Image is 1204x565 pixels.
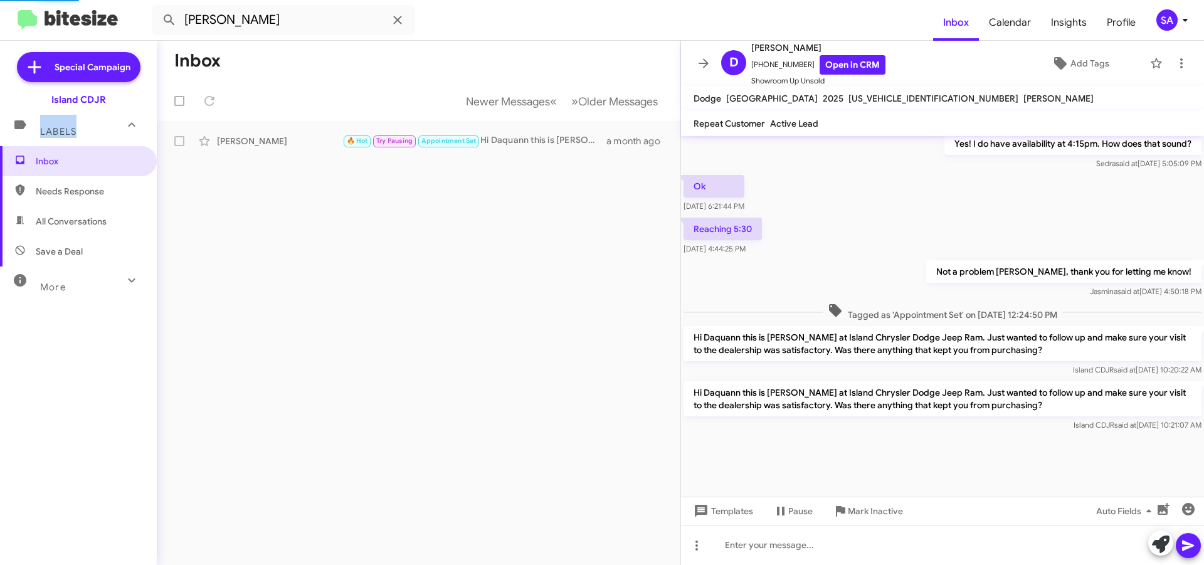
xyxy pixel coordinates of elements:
p: Hi Daquann this is [PERSON_NAME] at Island Chrysler Dodge Jeep Ram. Just wanted to follow up and ... [684,326,1201,361]
a: Open in CRM [820,55,885,75]
button: Templates [681,500,763,522]
span: 2025 [823,93,843,104]
span: said at [1114,365,1136,374]
div: [PERSON_NAME] [217,135,342,147]
span: Showroom Up Unsold [751,75,885,87]
a: Profile [1097,4,1146,41]
span: Sedra [DATE] 5:05:09 PM [1096,159,1201,168]
h1: Inbox [174,51,221,71]
span: Repeat Customer [694,118,765,129]
span: Active Lead [770,118,818,129]
a: Calendar [979,4,1041,41]
p: Reaching 5:30 [684,218,762,240]
span: « [550,93,557,109]
span: [PHONE_NUMBER] [751,55,885,75]
span: Mark Inactive [848,500,903,522]
div: Island CDJR [51,93,106,106]
span: Island CDJR [DATE] 10:20:22 AM [1073,365,1201,374]
span: said at [1116,159,1138,168]
button: Pause [763,500,823,522]
span: Jasmina [DATE] 4:50:18 PM [1090,287,1201,296]
span: [DATE] 4:44:25 PM [684,244,746,253]
span: Save a Deal [36,245,83,258]
span: Dodge [694,93,721,104]
span: [PERSON_NAME] [751,40,885,55]
div: a month ago [606,135,670,147]
p: Hi Daquann this is [PERSON_NAME] at Island Chrysler Dodge Jeep Ram. Just wanted to follow up and ... [684,381,1201,416]
span: All Conversations [36,215,107,228]
span: Tagged as 'Appointment Set' on [DATE] 12:24:50 PM [823,303,1062,321]
button: SA [1146,9,1190,31]
span: [DATE] 6:21:44 PM [684,201,744,211]
span: Labels [40,126,77,137]
input: Search [152,5,415,35]
span: said at [1117,287,1139,296]
a: Special Campaign [17,52,140,82]
span: » [571,93,578,109]
button: Add Tags [1015,52,1144,75]
span: Older Messages [578,95,658,108]
span: Newer Messages [466,95,550,108]
span: Add Tags [1070,52,1109,75]
p: Not a problem [PERSON_NAME], thank you for letting me know! [926,260,1201,283]
button: Previous [458,88,564,114]
a: Inbox [933,4,979,41]
button: Next [564,88,665,114]
span: Inbox [36,155,142,167]
span: Pause [788,500,813,522]
nav: Page navigation example [459,88,665,114]
span: [US_VEHICLE_IDENTIFICATION_NUMBER] [848,93,1018,104]
span: said at [1114,420,1136,430]
span: More [40,282,66,293]
button: Auto Fields [1086,500,1166,522]
span: Special Campaign [55,61,130,73]
span: D [729,53,739,73]
button: Mark Inactive [823,500,913,522]
span: [GEOGRAPHIC_DATA] [726,93,818,104]
p: Ok [684,175,744,198]
span: Appointment Set [421,137,477,145]
span: [PERSON_NAME] [1023,93,1094,104]
span: Needs Response [36,185,142,198]
span: Templates [691,500,753,522]
span: Auto Fields [1096,500,1156,522]
span: 🔥 Hot [347,137,368,145]
p: Yes! I do have availability at 4:15pm. How does that sound? [944,132,1201,155]
span: Try Pausing [376,137,413,145]
div: Hi Daquann this is [PERSON_NAME] at Island Chrysler Dodge Jeep Ram. Just wanted to follow up and ... [342,134,606,148]
div: SA [1156,9,1178,31]
span: Island CDJR [DATE] 10:21:07 AM [1074,420,1201,430]
a: Insights [1041,4,1097,41]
